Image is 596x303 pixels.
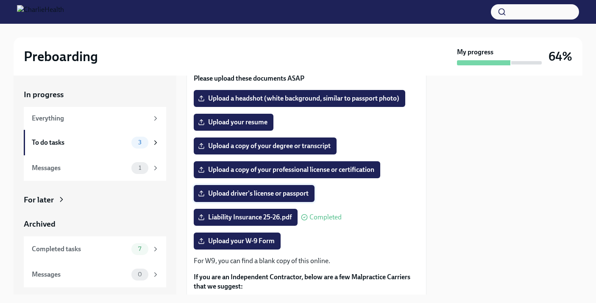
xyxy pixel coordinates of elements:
[133,271,147,278] span: 0
[194,185,315,202] label: Upload driver's license or passport
[32,138,128,147] div: To do tasks
[200,166,374,174] span: Upload a copy of your professional license or certification
[32,244,128,254] div: Completed tasks
[194,209,298,226] label: Liability Insurance 25-26.pdf
[24,262,166,287] a: Messages0
[200,142,331,150] span: Upload a copy of your degree or transcript
[32,270,128,279] div: Messages
[24,107,166,130] a: Everything
[24,219,166,230] a: Archived
[194,90,405,107] label: Upload a headshot (white background, similar to passport photo)
[133,246,146,252] span: 7
[134,165,146,171] span: 1
[194,74,304,82] strong: Please upload these documents ASAP
[194,137,337,154] label: Upload a copy of your degree or transcript
[200,94,399,103] span: Upload a headshot (white background, similar to passport photo)
[17,5,64,19] img: CharlieHealth
[309,214,342,221] span: Completed
[200,213,292,222] span: Liability Insurance 25-26.pdf
[133,139,147,146] span: 3
[24,89,166,100] a: In progress
[457,48,493,57] strong: My progress
[200,237,275,245] span: Upload your W-9 Form
[24,155,166,181] a: Messages1
[24,194,54,205] div: For later
[24,130,166,155] a: To do tasks3
[194,161,380,178] label: Upload a copy of your professional license or certification
[194,256,419,266] p: For W9, you can find a blank copy of this online.
[24,48,98,65] h2: Preboarding
[194,114,273,131] label: Upload your resume
[549,49,572,64] h3: 64%
[32,163,128,173] div: Messages
[32,114,148,123] div: Everything
[200,189,309,198] span: Upload driver's license or passport
[200,118,267,126] span: Upload your resume
[24,236,166,262] a: Completed tasks7
[24,194,166,205] a: For later
[194,233,281,250] label: Upload your W-9 Form
[194,273,410,290] strong: If you are an Independent Contractor, below are a few Malpractice Carriers that we suggest:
